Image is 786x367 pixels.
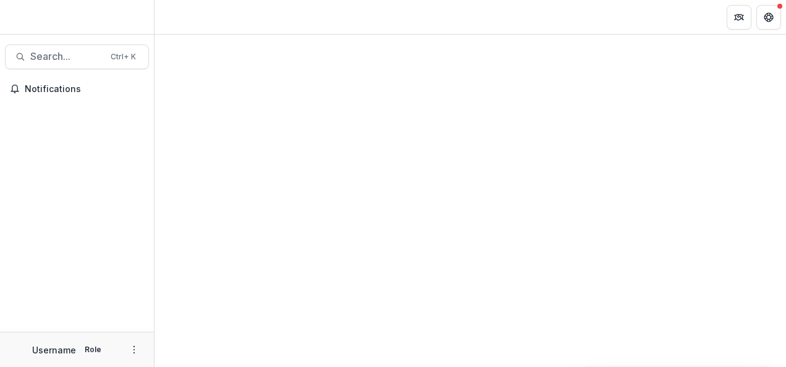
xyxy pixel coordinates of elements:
button: More [127,342,142,357]
span: Notifications [25,84,144,95]
p: Username [32,344,76,356]
div: Ctrl + K [108,50,138,64]
button: Partners [727,5,751,30]
button: Search... [5,44,149,69]
span: Search... [30,51,103,62]
button: Notifications [5,79,149,99]
p: Role [81,344,105,355]
button: Get Help [756,5,781,30]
